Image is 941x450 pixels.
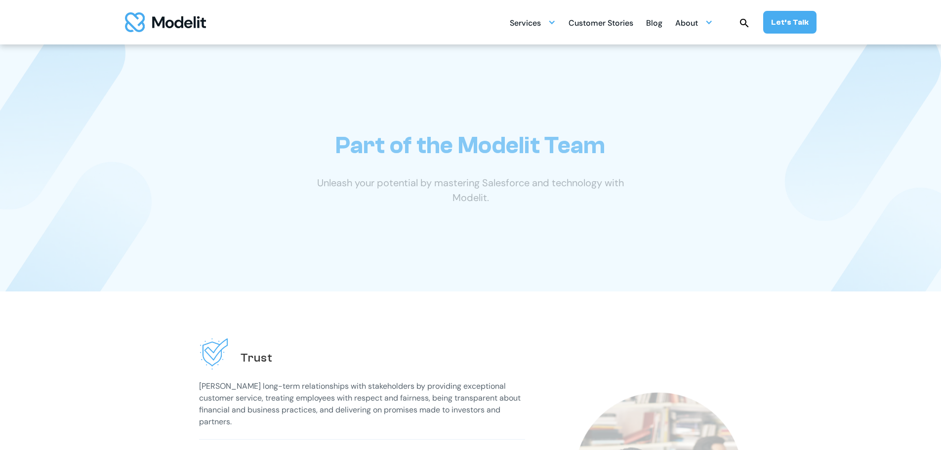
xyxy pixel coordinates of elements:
[646,13,662,32] a: Blog
[300,175,641,205] p: Unleash your potential by mastering Salesforce and technology with Modelit.
[675,13,713,32] div: About
[510,14,541,34] div: Services
[199,380,525,428] p: [PERSON_NAME] long-term relationships with stakeholders by providing exceptional customer service...
[335,131,605,160] h1: Part of the Modelit Team
[771,17,809,28] div: Let’s Talk
[241,350,273,366] h2: Trust
[569,13,633,32] a: Customer Stories
[125,12,206,32] a: home
[569,14,633,34] div: Customer Stories
[125,12,206,32] img: modelit logo
[675,14,698,34] div: About
[646,14,662,34] div: Blog
[510,13,556,32] div: Services
[763,11,817,34] a: Let’s Talk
